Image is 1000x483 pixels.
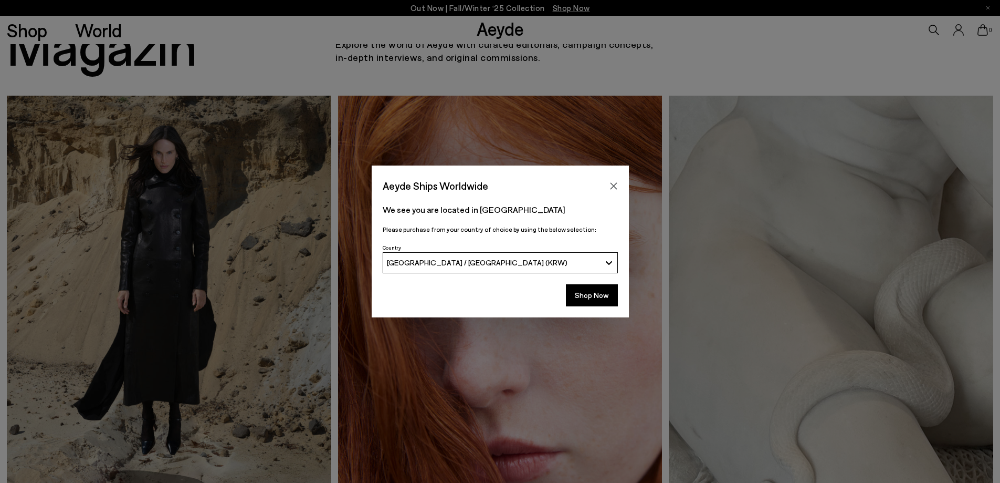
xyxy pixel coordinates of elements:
button: Close [606,178,622,194]
p: Please purchase from your country of choice by using the below selection: [383,224,618,234]
p: We see you are located in [GEOGRAPHIC_DATA] [383,203,618,216]
span: Aeyde Ships Worldwide [383,177,488,195]
button: Shop Now [566,284,618,306]
span: [GEOGRAPHIC_DATA] / [GEOGRAPHIC_DATA] (KRW) [387,258,567,267]
span: Country [383,244,401,251]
